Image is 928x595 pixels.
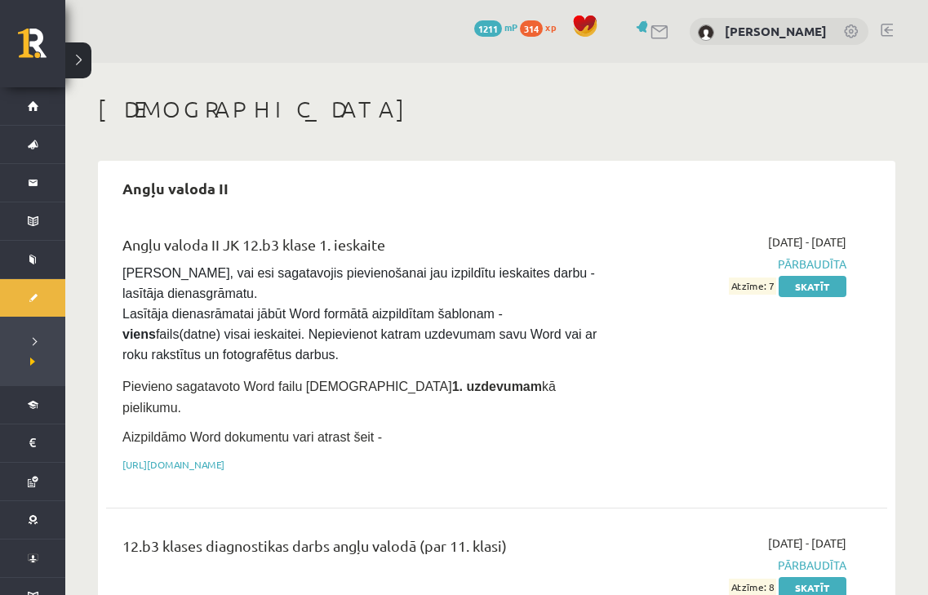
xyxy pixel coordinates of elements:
strong: 1. uzdevumam [452,380,542,393]
span: [DATE] - [DATE] [768,233,846,251]
span: 1211 [474,20,502,37]
span: 314 [520,20,543,37]
span: Pievieno sagatavoto Word failu [DEMOGRAPHIC_DATA] kā pielikumu. [122,380,556,415]
div: 12.b3 klases diagnostikas darbs angļu valodā (par 11. klasi) [122,535,597,565]
h2: Angļu valoda II [106,169,245,207]
img: Tomass Šaicāns [698,24,714,41]
a: Skatīt [779,276,846,297]
a: 314 xp [520,20,564,33]
a: [PERSON_NAME] [725,23,827,39]
span: [PERSON_NAME], vai esi sagatavojis pievienošanai jau izpildītu ieskaites darbu - lasītāja dienasg... [122,266,601,362]
a: Rīgas 1. Tālmācības vidusskola [18,29,65,69]
span: Aizpildāmo Word dokumentu vari atrast šeit - [122,430,382,444]
a: [URL][DOMAIN_NAME] [122,458,224,471]
span: Atzīme: 7 [729,278,776,295]
div: Angļu valoda II JK 12.b3 klase 1. ieskaite [122,233,597,264]
h1: [DEMOGRAPHIC_DATA] [98,95,895,123]
span: Pārbaudīta [621,255,846,273]
span: mP [504,20,517,33]
strong: viens [122,327,156,341]
span: [DATE] - [DATE] [768,535,846,552]
span: xp [545,20,556,33]
a: 1211 mP [474,20,517,33]
span: Pārbaudīta [621,557,846,574]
